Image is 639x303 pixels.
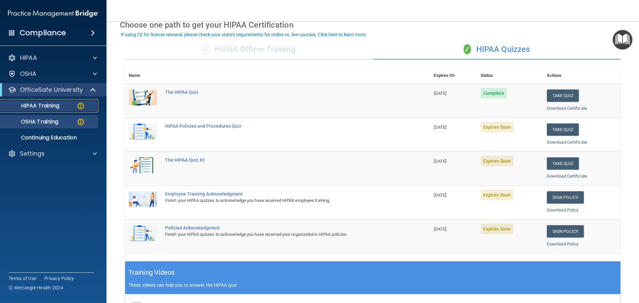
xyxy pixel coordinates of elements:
[8,70,97,78] a: OSHA
[613,30,632,50] button: Open Resource Center
[547,241,579,246] a: Download Policy
[547,174,587,179] a: Download Certificate
[547,123,579,136] button: Take Quiz
[481,88,507,98] span: Complete
[547,225,584,237] a: Sign Policy
[481,156,514,166] span: Expires Soon
[434,193,446,198] span: [DATE]
[547,191,584,204] a: Sign Policy
[481,190,514,200] span: Expires Soon
[77,118,85,126] img: warning-circle.0cc9ac19.png
[44,275,74,282] a: Privacy Policy
[202,44,209,54] span: ✓
[481,122,514,132] span: Expires Soon
[165,230,396,238] div: Finish your HIPAA quizzes to acknowledge you have received your organization’s HIPAA policies.
[477,68,543,84] th: Status
[434,227,446,231] span: [DATE]
[20,86,83,94] p: OfficeSafe University
[547,140,587,145] a: Download Certificate
[20,28,66,38] h4: Compliance
[9,284,63,291] span: Ⓒ Rectangle Health 2024
[4,118,58,125] p: OSHA Training
[373,40,621,60] div: HIPAA Quizzes
[8,86,97,94] a: OfficeSafe University
[8,7,99,20] img: PMB logo
[434,91,446,96] span: [DATE]
[434,125,446,130] span: [DATE]
[165,157,396,163] div: The HIPAA Quiz #2
[20,54,37,62] p: HIPAA
[165,197,396,205] div: Finish your HIPAA quizzes to acknowledge you have received HIPAA employee training.
[120,31,368,38] button: If using CE for license renewal, please check your state's requirements for online vs. live cours...
[128,282,617,288] p: These videos can help you to answer the HIPAA quiz
[8,54,97,62] a: HIPAA
[165,225,396,230] div: Policies Acknowledgment
[4,134,95,141] p: Continuing Education
[125,68,161,84] th: Name
[547,89,579,102] button: Take Quiz
[430,68,476,84] th: Expires On
[165,123,396,129] div: HIPAA Policies and Procedures Quiz
[481,224,514,234] span: Expires Soon
[128,267,175,278] h5: Training Videos
[77,102,85,110] img: warning-circle.0cc9ac19.png
[547,157,579,170] button: Take Quiz
[9,275,36,282] a: Terms of Use
[547,208,579,213] a: Download Policy
[547,106,587,111] a: Download Certificate
[121,32,367,37] div: If using CE for license renewal, please check your state's requirements for online vs. live cours...
[434,159,446,164] span: [DATE]
[20,150,45,158] p: Settings
[8,150,97,158] a: Settings
[543,68,621,84] th: Actions
[165,89,396,95] div: The HIPAA Quiz
[20,70,37,78] p: OSHA
[4,102,59,109] p: HIPAA Training
[464,44,471,54] span: ✓
[165,191,396,197] div: Employee Training Acknowledgment
[125,40,373,60] div: HIPAA Officer Training
[120,15,626,35] div: Choose one path to get your HIPAA Certification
